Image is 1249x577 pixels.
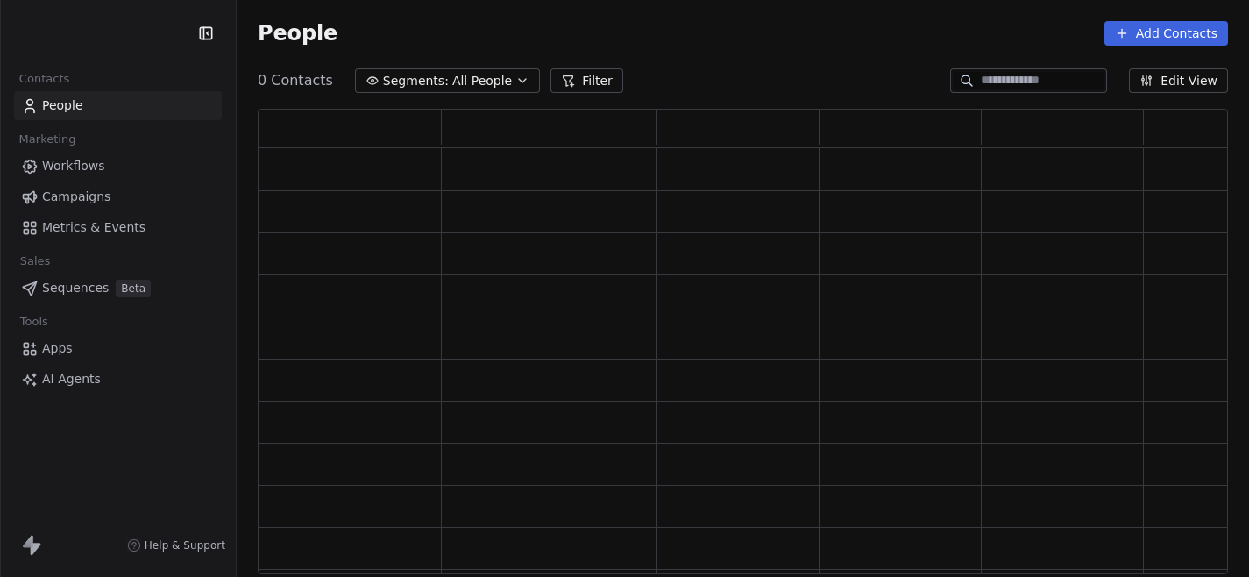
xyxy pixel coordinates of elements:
a: People [14,91,222,120]
span: Marketing [11,126,83,153]
a: Campaigns [14,182,222,211]
button: Add Contacts [1104,21,1228,46]
a: Help & Support [127,538,225,552]
a: AI Agents [14,365,222,394]
span: Metrics & Events [42,218,145,237]
span: All People [452,72,512,90]
span: Beta [116,280,151,297]
span: People [42,96,83,115]
span: People [258,20,337,46]
a: SequencesBeta [14,274,222,303]
span: Tools [12,309,55,335]
span: Contacts [11,66,77,92]
span: Campaigns [42,188,110,206]
span: Help & Support [145,538,225,552]
button: Edit View [1129,68,1228,93]
span: AI Agents [42,370,101,388]
a: Metrics & Events [14,213,222,242]
span: Segments: [383,72,449,90]
a: Workflows [14,152,222,181]
span: Sales [12,248,58,274]
span: Workflows [42,157,105,175]
span: Sequences [42,279,109,297]
span: 0 Contacts [258,70,333,91]
a: Apps [14,334,222,363]
button: Filter [550,68,623,93]
span: Apps [42,339,73,358]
